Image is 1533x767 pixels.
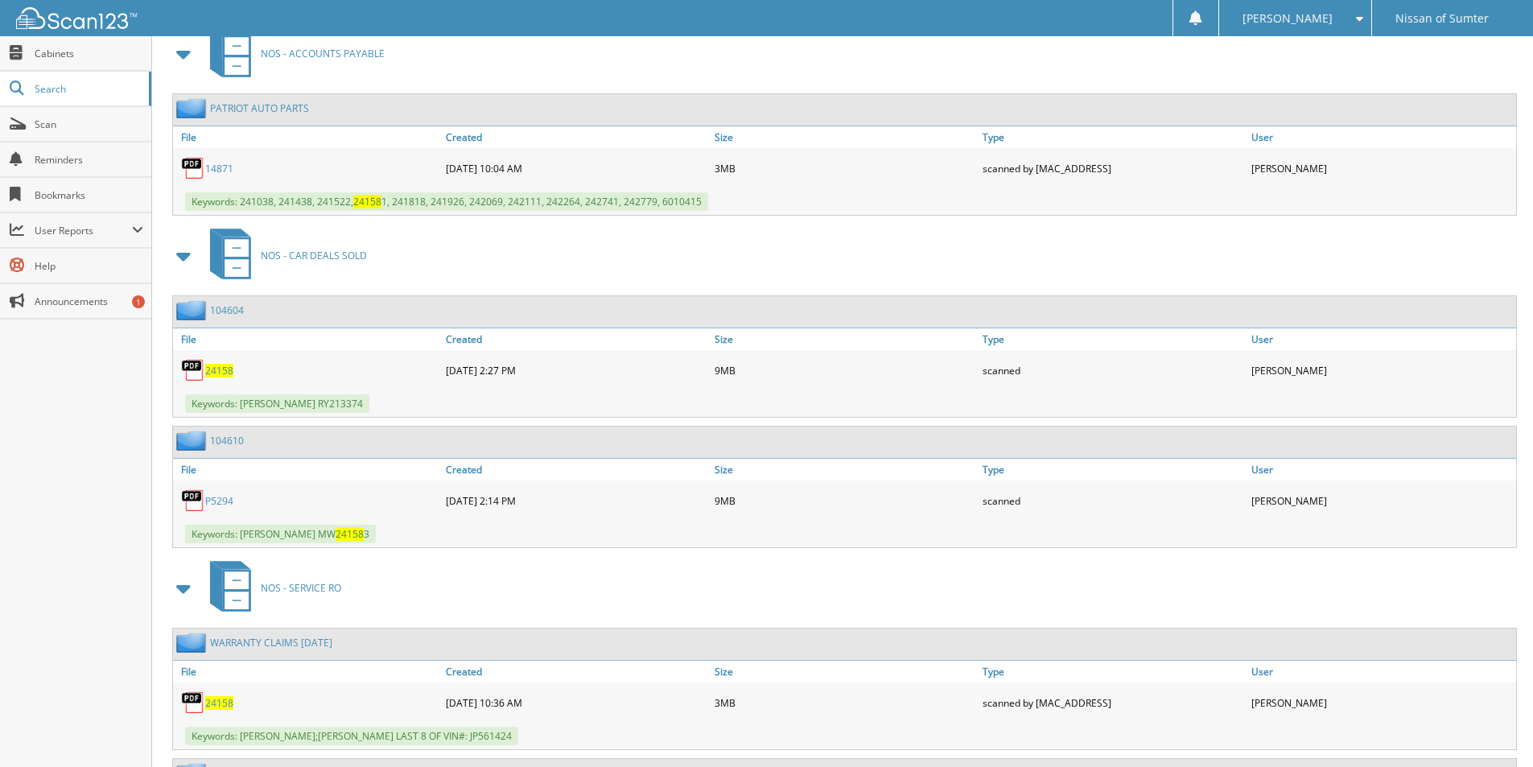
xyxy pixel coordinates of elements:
div: [PERSON_NAME] [1247,152,1516,184]
span: Keywords: [PERSON_NAME];[PERSON_NAME] LAST 8 OF VIN#: JP561424 [185,727,518,745]
div: scanned [979,485,1247,517]
span: [PERSON_NAME] [1242,14,1333,23]
span: Announcements [35,295,143,308]
a: WARRANTY CLAIMS [DATE] [210,636,332,649]
div: [DATE] 2:14 PM [442,485,711,517]
a: Created [442,459,711,480]
div: 9MB [711,354,979,386]
a: User [1247,661,1516,682]
div: [DATE] 2:27 PM [442,354,711,386]
a: File [173,459,442,480]
span: Bookmarks [35,188,143,202]
span: Keywords: 241038, 241438, 241522, 1, 241818, 241926, 242069, 242111, 242264, 242741, 242779, 6010415 [185,192,708,211]
a: File [173,328,442,350]
a: 104604 [210,303,244,317]
a: PATRIOT AUTO PARTS [210,101,309,115]
div: [PERSON_NAME] [1247,485,1516,517]
a: Type [979,661,1247,682]
a: File [173,661,442,682]
img: folder2.png [176,300,210,320]
div: scanned [979,354,1247,386]
a: Created [442,661,711,682]
a: User [1247,459,1516,480]
a: Created [442,328,711,350]
div: [PERSON_NAME] [1247,354,1516,386]
a: NOS - SERVICE RO [200,556,341,620]
a: 24158 [205,696,233,710]
span: NOS - CAR DEALS SOLD [261,249,367,262]
a: NOS - ACCOUNTS PAYABLE [200,22,385,85]
img: PDF.png [181,156,205,180]
img: PDF.png [181,489,205,513]
span: Search [35,82,141,96]
a: User [1247,126,1516,148]
a: P5294 [205,494,233,508]
img: scan123-logo-white.svg [16,7,137,29]
div: 1 [132,295,145,308]
span: NOS - SERVICE RO [261,581,341,595]
img: PDF.png [181,358,205,382]
a: 24158 [205,364,233,377]
a: Type [979,126,1247,148]
div: scanned by [MAC_ADDRESS] [979,152,1247,184]
span: 24158 [336,527,364,541]
a: Size [711,459,979,480]
span: NOS - ACCOUNTS PAYABLE [261,47,385,60]
span: Scan [35,118,143,131]
a: NOS - CAR DEALS SOLD [200,224,367,287]
div: 3MB [711,687,979,719]
span: Help [35,259,143,273]
div: [DATE] 10:04 AM [442,152,711,184]
a: Type [979,459,1247,480]
a: Size [711,126,979,148]
span: Reminders [35,153,143,167]
span: Keywords: [PERSON_NAME] MW 3 [185,525,376,543]
img: folder2.png [176,431,210,451]
a: Type [979,328,1247,350]
span: User Reports [35,224,132,237]
a: Size [711,661,979,682]
div: scanned by [MAC_ADDRESS] [979,687,1247,719]
span: Cabinets [35,47,143,60]
a: 14871 [205,162,233,175]
span: Keywords: [PERSON_NAME] RY213374 [185,394,369,413]
img: PDF.png [181,691,205,715]
img: folder2.png [176,633,210,653]
a: Size [711,328,979,350]
iframe: Chat Widget [1453,690,1533,767]
div: 3MB [711,152,979,184]
div: [DATE] 10:36 AM [442,687,711,719]
div: [PERSON_NAME] [1247,687,1516,719]
a: File [173,126,442,148]
a: Created [442,126,711,148]
span: 24158 [353,195,381,208]
a: User [1247,328,1516,350]
div: 9MB [711,485,979,517]
span: Nissan of Sumter [1395,14,1489,23]
img: folder2.png [176,98,210,118]
a: 104610 [210,434,244,447]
